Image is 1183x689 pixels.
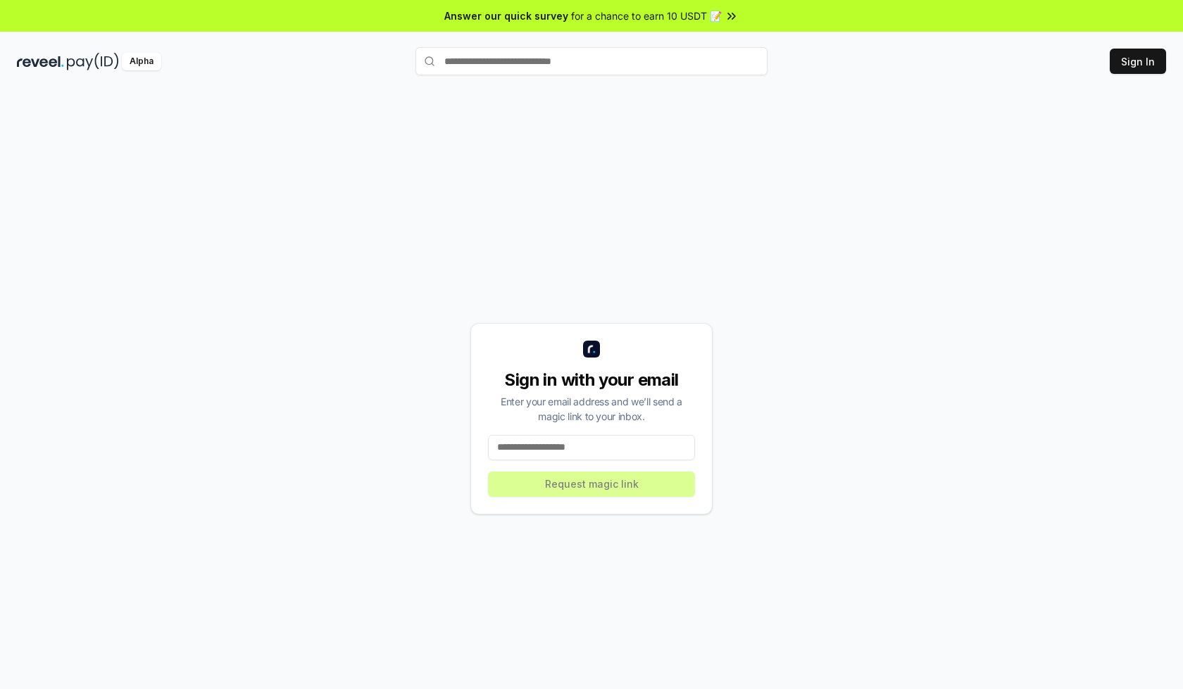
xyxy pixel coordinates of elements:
[1110,49,1166,74] button: Sign In
[444,8,568,23] span: Answer our quick survey
[583,341,600,358] img: logo_small
[488,394,695,424] div: Enter your email address and we’ll send a magic link to your inbox.
[488,369,695,391] div: Sign in with your email
[571,8,722,23] span: for a chance to earn 10 USDT 📝
[67,53,119,70] img: pay_id
[122,53,161,70] div: Alpha
[17,53,64,70] img: reveel_dark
